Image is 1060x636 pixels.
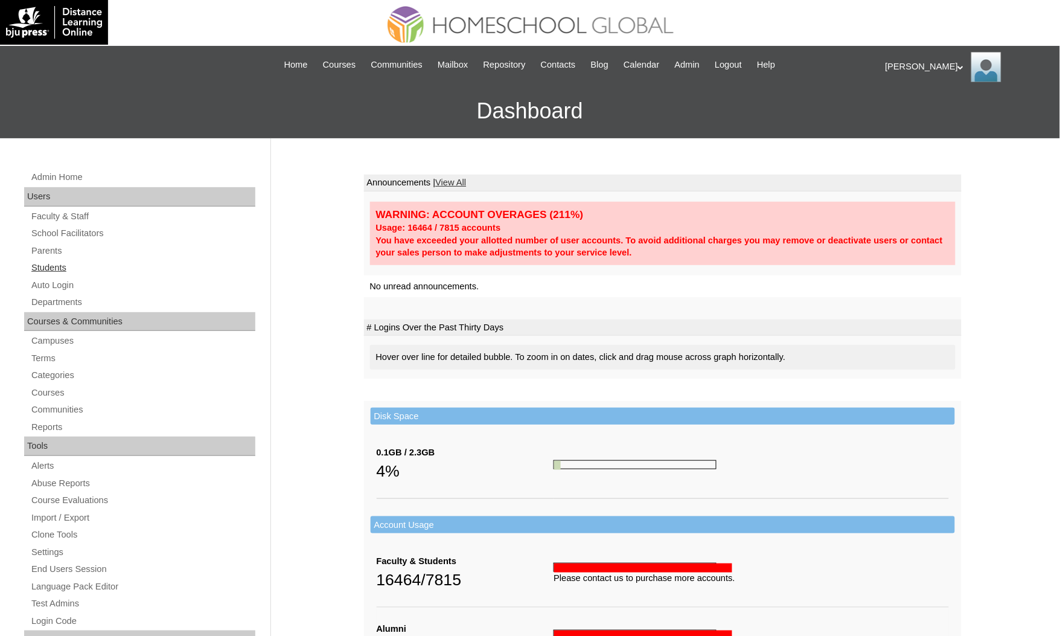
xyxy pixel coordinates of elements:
a: Logout [709,58,748,72]
a: Categories [30,368,255,383]
img: Ariane Ebuen [971,52,1001,82]
span: Admin [675,58,700,72]
a: Home [278,58,314,72]
div: WARNING: ACCOUNT OVERAGES (211%) [376,208,950,222]
a: Language Pack Editor [30,579,255,594]
h3: Dashboard [6,84,1054,138]
div: Courses & Communities [24,312,255,332]
a: Clone Tools [30,527,255,542]
div: Users [24,187,255,207]
div: Alumni [377,623,554,635]
span: Help [757,58,775,72]
td: # Logins Over the Past Thirty Days [364,320,962,336]
a: Mailbox [432,58,474,72]
a: Auto Login [30,278,255,293]
a: Terms [30,351,255,366]
a: Communities [365,58,429,72]
div: Please contact us to purchase more accounts. [554,572,948,585]
a: Admin [669,58,706,72]
a: School Facilitators [30,226,255,241]
div: 4% [377,459,554,483]
div: 16464/7815 [377,568,554,592]
a: Faculty & Staff [30,209,255,224]
div: 0.1GB / 2.3GB [377,446,554,459]
div: [PERSON_NAME] [886,52,1048,82]
td: Announcements | [364,175,962,191]
a: Alerts [30,458,255,474]
span: Courses [323,58,356,72]
a: Reports [30,420,255,435]
a: Communities [30,402,255,417]
div: You have exceeded your allotted number of user accounts. To avoid additional charges you may remo... [376,234,950,259]
a: Contacts [535,58,582,72]
a: Campuses [30,333,255,349]
a: Students [30,260,255,275]
a: End Users Session [30,562,255,577]
a: Login Code [30,614,255,629]
a: Settings [30,545,255,560]
a: Course Evaluations [30,493,255,508]
a: Courses [30,385,255,400]
a: Repository [477,58,532,72]
a: Calendar [618,58,665,72]
span: Repository [484,58,526,72]
td: No unread announcements. [364,275,962,298]
span: Blog [591,58,608,72]
a: Parents [30,243,255,259]
span: Communities [371,58,423,72]
a: Blog [585,58,615,72]
a: View All [435,178,466,187]
a: Help [751,58,781,72]
td: Disk Space [371,408,955,425]
span: Home [284,58,308,72]
strong: Usage: 16464 / 7815 accounts [376,223,501,233]
div: Hover over line for detailed bubble. To zoom in on dates, click and drag mouse across graph horiz... [370,345,956,370]
div: Tools [24,437,255,456]
td: Account Usage [371,516,955,534]
a: Courses [317,58,362,72]
span: Logout [715,58,742,72]
a: Test Admins [30,596,255,611]
div: Faculty & Students [377,555,554,568]
a: Admin Home [30,170,255,185]
span: Mailbox [438,58,468,72]
a: Departments [30,295,255,310]
img: logo-white.png [6,6,102,39]
a: Import / Export [30,510,255,525]
span: Calendar [624,58,659,72]
span: Contacts [541,58,576,72]
a: Abuse Reports [30,476,255,491]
